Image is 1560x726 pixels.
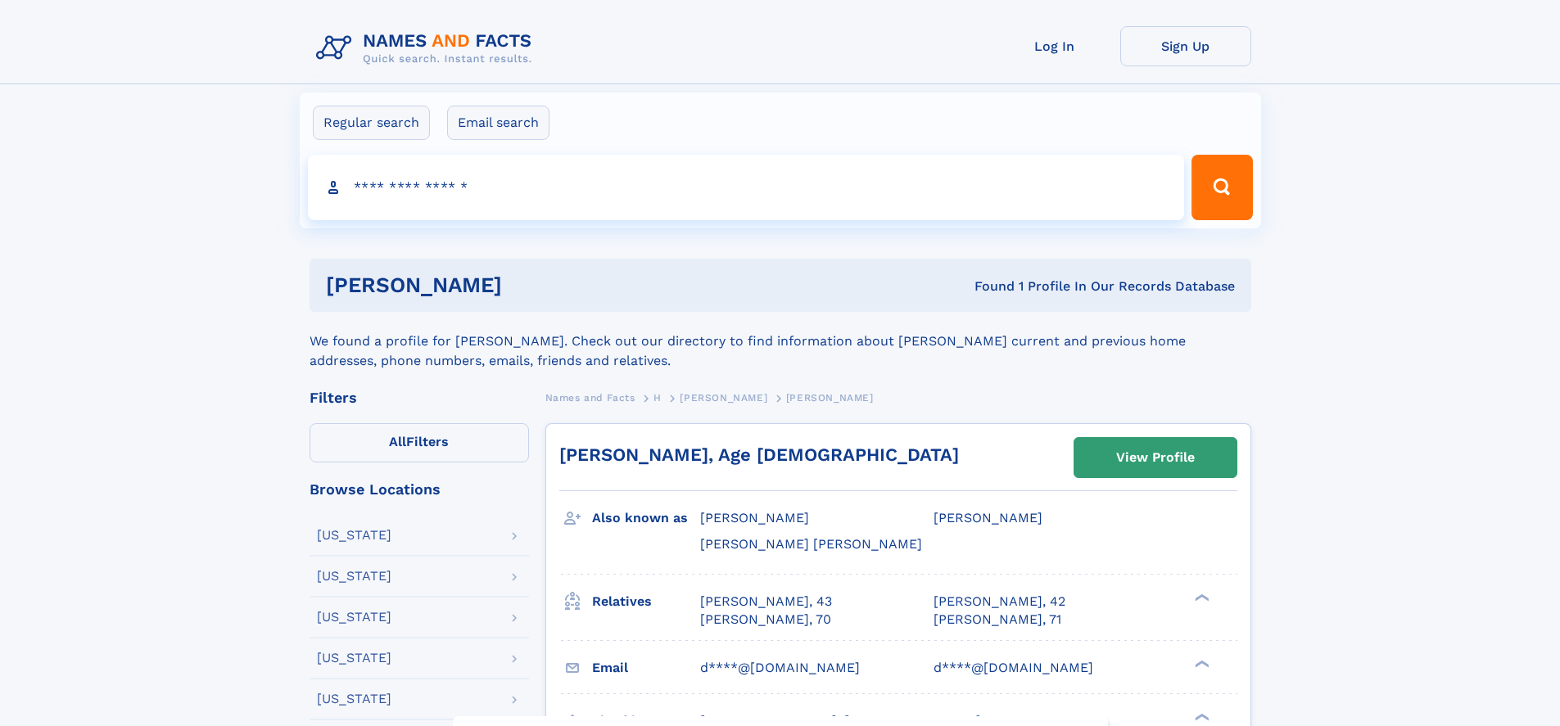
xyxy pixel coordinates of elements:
h1: [PERSON_NAME] [326,275,739,295]
span: [PERSON_NAME] [PERSON_NAME] [700,536,922,552]
img: Logo Names and Facts [310,26,545,70]
div: [US_STATE] [317,652,391,665]
a: [PERSON_NAME] [680,387,767,408]
a: View Profile [1074,438,1237,477]
h3: Also known as [592,504,700,532]
label: Filters [310,423,529,462]
input: search input [308,155,1185,220]
div: Filters [310,390,529,405]
a: H [653,387,662,408]
button: Search Button [1191,155,1252,220]
label: Email search [447,106,549,140]
h3: Relatives [592,588,700,616]
span: [PERSON_NAME] [934,510,1042,525]
a: [PERSON_NAME], 71 [934,611,1061,629]
div: ❯ [1191,711,1210,722]
div: [US_STATE] [317,529,391,542]
div: ❯ [1191,658,1210,669]
label: Regular search [313,106,430,140]
a: Names and Facts [545,387,635,408]
h3: Email [592,654,700,682]
a: Log In [989,26,1120,66]
span: [PERSON_NAME] [786,392,874,404]
div: ❯ [1191,592,1210,602]
a: [PERSON_NAME], 70 [700,611,831,629]
div: [US_STATE] [317,570,391,583]
div: We found a profile for [PERSON_NAME]. Check out our directory to find information about [PERSON_N... [310,312,1251,371]
span: [PERSON_NAME] [680,392,767,404]
a: Sign Up [1120,26,1251,66]
div: [US_STATE] [317,611,391,624]
div: Found 1 Profile In Our Records Database [738,277,1235,295]
a: [PERSON_NAME], 43 [700,593,832,611]
a: [PERSON_NAME], 42 [934,593,1065,611]
span: [PERSON_NAME] [700,510,809,525]
span: H [653,392,662,404]
span: All [389,434,406,449]
a: [PERSON_NAME], Age [DEMOGRAPHIC_DATA] [559,444,959,465]
div: View Profile [1116,439,1195,476]
div: [US_STATE] [317,692,391,706]
div: Browse Locations [310,482,529,497]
